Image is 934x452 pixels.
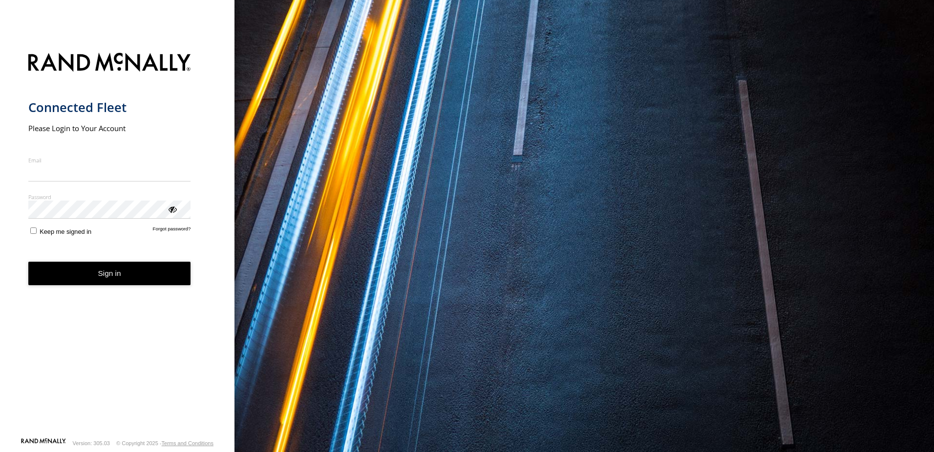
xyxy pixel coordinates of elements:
[40,228,91,235] span: Keep me signed in
[30,227,37,234] input: Keep me signed in
[162,440,213,446] a: Terms and Conditions
[167,204,177,214] div: ViewPassword
[73,440,110,446] div: Version: 305.03
[21,438,66,448] a: Visit our Website
[28,193,191,201] label: Password
[28,99,191,115] h1: Connected Fleet
[28,47,207,437] form: main
[28,51,191,76] img: Rand McNally
[28,262,191,286] button: Sign in
[28,157,191,164] label: Email
[28,123,191,133] h2: Please Login to Your Account
[116,440,213,446] div: © Copyright 2025 -
[153,226,191,235] a: Forgot password?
